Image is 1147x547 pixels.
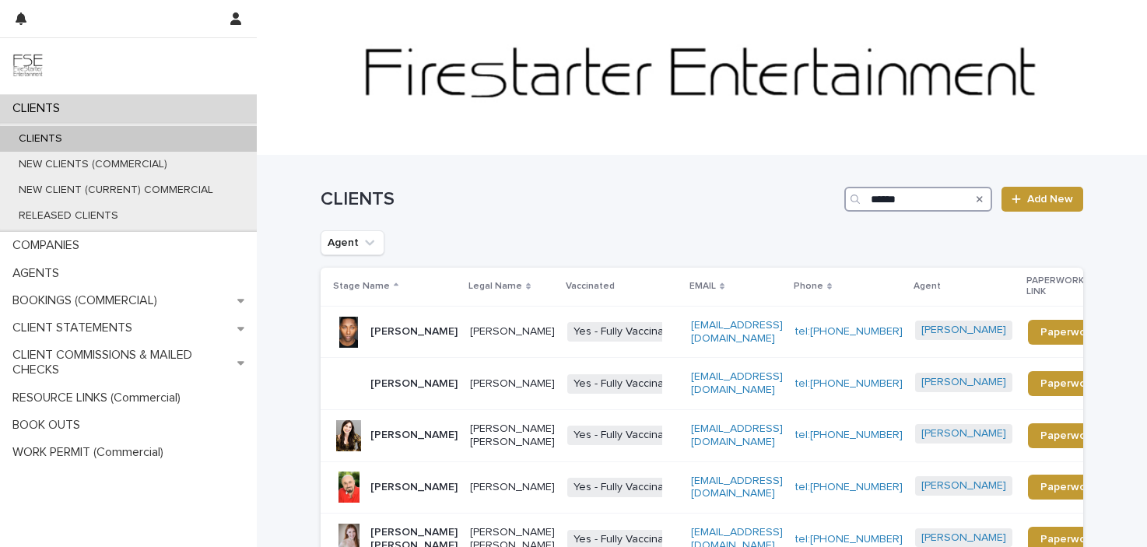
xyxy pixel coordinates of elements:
a: [PERSON_NAME] [921,427,1006,440]
a: [PERSON_NAME] [921,531,1006,545]
a: tel:[PHONE_NUMBER] [795,326,903,337]
p: [PERSON_NAME] [370,325,458,338]
tr: [PERSON_NAME][PERSON_NAME]Yes - Fully Vaccinated[EMAIL_ADDRESS][DOMAIN_NAME]tel:[PHONE_NUMBER][PE... [321,306,1133,358]
a: [EMAIL_ADDRESS][DOMAIN_NAME] [691,475,783,500]
span: Paperwork [1040,327,1096,338]
span: Yes - Fully Vaccinated [567,374,686,394]
p: [PERSON_NAME] [470,481,555,494]
p: CLIENTS [6,101,72,116]
p: Phone [794,278,823,295]
p: RESOURCE LINKS (Commercial) [6,391,193,405]
p: RELEASED CLIENTS [6,209,131,223]
p: EMAIL [689,278,716,295]
p: Stage Name [333,278,390,295]
p: PAPERWORK LINK [1026,272,1100,301]
p: [PERSON_NAME] [370,481,458,494]
a: [EMAIL_ADDRESS][DOMAIN_NAME] [691,320,783,344]
a: [PERSON_NAME] [921,324,1006,337]
span: Yes - Fully Vaccinated [567,322,686,342]
tr: [PERSON_NAME][PERSON_NAME] [PERSON_NAME]Yes - Fully Vaccinated[EMAIL_ADDRESS][DOMAIN_NAME]tel:[PH... [321,409,1133,461]
p: BOOKINGS (COMMERCIAL) [6,293,170,308]
p: COMPANIES [6,238,92,253]
img: 9JgRvJ3ETPGCJDhvPVA5 [12,51,44,82]
input: Search [844,187,992,212]
p: NEW CLIENTS (COMMERCIAL) [6,158,180,171]
p: [PERSON_NAME] [PERSON_NAME] [470,423,555,449]
span: Paperwork [1040,482,1096,493]
span: Yes - Fully Vaccinated [567,426,686,445]
tr: [PERSON_NAME][PERSON_NAME]Yes - Fully Vaccinated[EMAIL_ADDRESS][DOMAIN_NAME]tel:[PHONE_NUMBER][PE... [321,358,1133,410]
a: tel:[PHONE_NUMBER] [795,534,903,545]
a: [PERSON_NAME] [921,376,1006,389]
span: Paperwork [1040,378,1096,389]
a: Paperwork [1028,423,1108,448]
tr: [PERSON_NAME][PERSON_NAME]Yes - Fully Vaccinated[EMAIL_ADDRESS][DOMAIN_NAME]tel:[PHONE_NUMBER][PE... [321,461,1133,514]
p: [PERSON_NAME] [370,377,458,391]
a: Add New [1001,187,1083,212]
p: Agent [914,278,941,295]
a: [EMAIL_ADDRESS][DOMAIN_NAME] [691,423,783,447]
a: tel:[PHONE_NUMBER] [795,482,903,493]
span: Paperwork [1040,534,1096,545]
p: CLIENTS [6,132,75,146]
span: Yes - Fully Vaccinated [567,478,686,497]
a: [EMAIL_ADDRESS][DOMAIN_NAME] [691,371,783,395]
p: CLIENT STATEMENTS [6,321,145,335]
p: CLIENT COMMISSIONS & MAILED CHECKS [6,348,237,377]
p: AGENTS [6,266,72,281]
p: NEW CLIENT (CURRENT) COMMERCIAL [6,184,226,197]
h1: CLIENTS [321,188,838,211]
p: WORK PERMIT (Commercial) [6,445,176,460]
a: [PERSON_NAME] [921,479,1006,493]
a: tel:[PHONE_NUMBER] [795,430,903,440]
span: Paperwork [1040,430,1096,441]
p: Vaccinated [566,278,615,295]
a: Paperwork [1028,371,1108,396]
p: Legal Name [468,278,522,295]
a: Paperwork [1028,475,1108,500]
p: [PERSON_NAME] [370,429,458,442]
p: [PERSON_NAME] [470,377,555,391]
a: tel:[PHONE_NUMBER] [795,378,903,389]
p: [PERSON_NAME] [470,325,555,338]
span: Add New [1027,194,1073,205]
button: Agent [321,230,384,255]
p: BOOK OUTS [6,418,93,433]
a: Paperwork [1028,320,1108,345]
